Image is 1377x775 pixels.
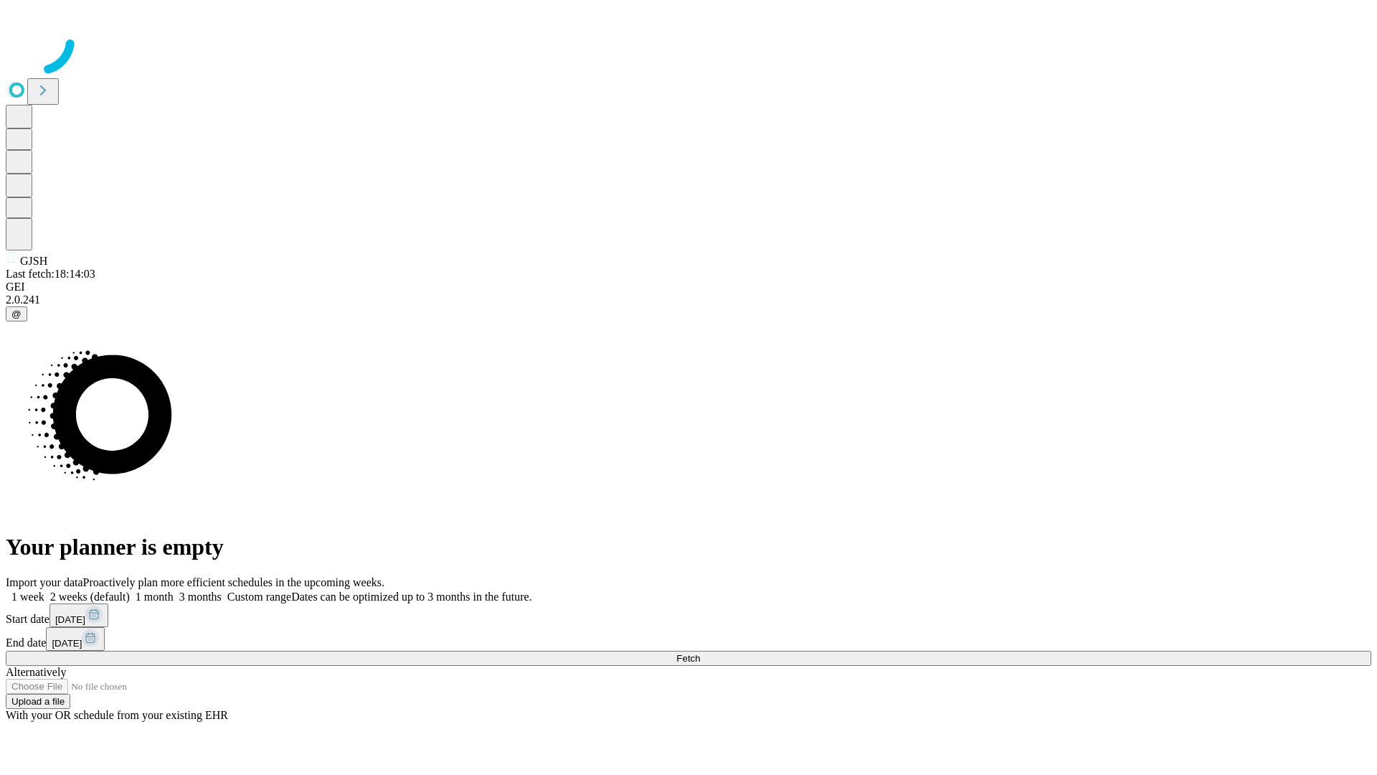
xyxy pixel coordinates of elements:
[6,651,1371,666] button: Fetch
[136,591,174,603] span: 1 month
[6,576,83,588] span: Import your data
[6,306,27,321] button: @
[179,591,222,603] span: 3 months
[6,281,1371,293] div: GEI
[6,534,1371,560] h1: Your planner is empty
[291,591,531,603] span: Dates can be optimized up to 3 months in the future.
[46,627,105,651] button: [DATE]
[55,614,85,625] span: [DATE]
[6,666,66,678] span: Alternatively
[227,591,291,603] span: Custom range
[52,638,82,649] span: [DATE]
[6,603,1371,627] div: Start date
[6,627,1371,651] div: End date
[6,709,228,721] span: With your OR schedule from your existing EHR
[50,591,130,603] span: 2 weeks (default)
[20,255,47,267] span: GJSH
[6,293,1371,306] div: 2.0.241
[11,591,44,603] span: 1 week
[11,309,22,319] span: @
[6,268,95,280] span: Last fetch: 18:14:03
[49,603,108,627] button: [DATE]
[676,653,700,664] span: Fetch
[83,576,384,588] span: Proactively plan more efficient schedules in the upcoming weeks.
[6,694,70,709] button: Upload a file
